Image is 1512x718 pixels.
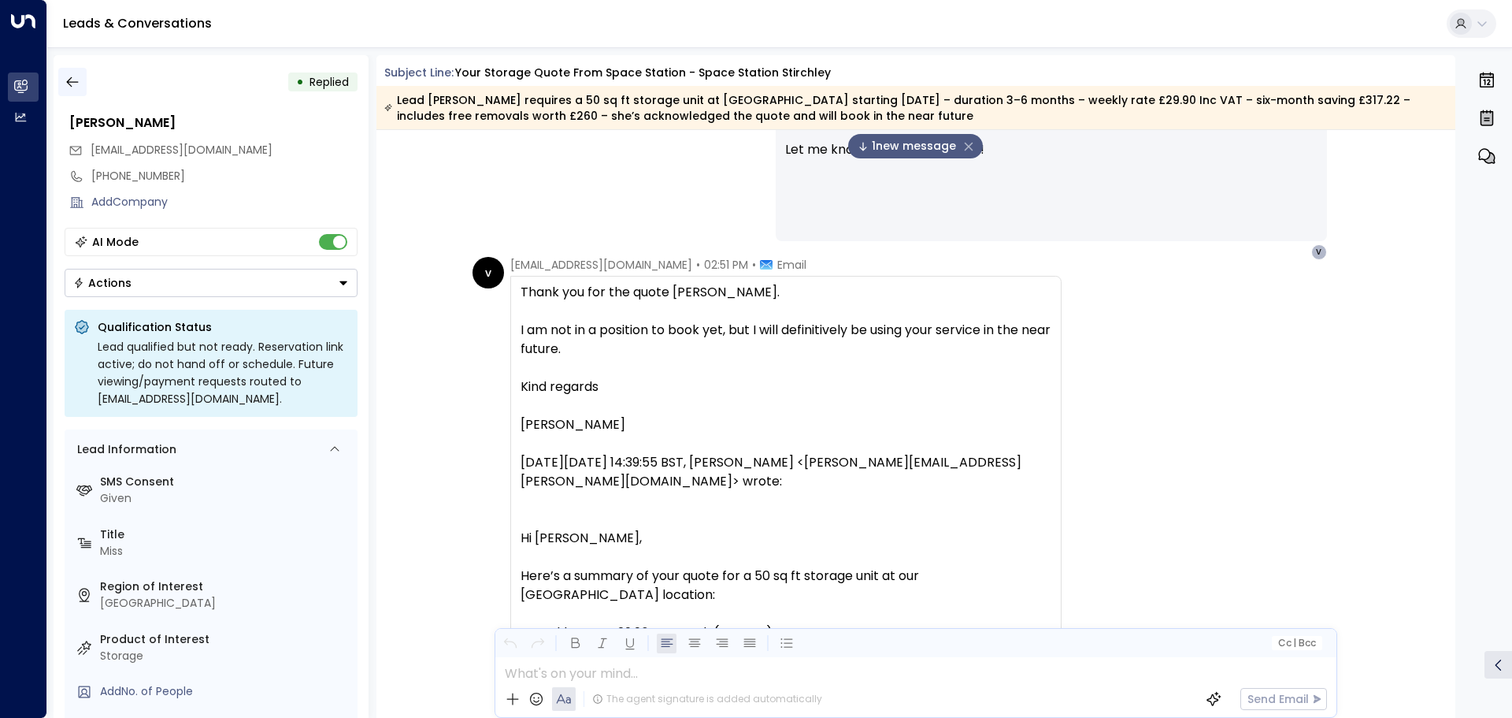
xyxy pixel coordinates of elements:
div: AI Mode [92,234,139,250]
div: Your storage quote from Space Station - Space Station Stirchley [455,65,831,81]
div: The agent signature is added automatically [592,692,822,706]
div: [PHONE_NUMBER] [91,168,358,184]
div: Actions [73,276,132,290]
div: Storage [100,648,351,664]
p: Qualification Status [98,319,348,335]
span: Email [777,257,806,273]
span: Subject Line: [384,65,454,80]
div: v [472,257,504,288]
div: I am not in a position to book yet, but I will definitively be using your service in the near fut... [521,321,1051,359]
span: Cc Bcc [1277,638,1315,649]
div: Thank you for the quote [PERSON_NAME]. [521,283,1051,302]
div: 1new message [848,134,983,158]
div: • [296,68,304,96]
div: [DATE][DATE] 14:39:55 BST, [PERSON_NAME] <[PERSON_NAME][EMAIL_ADDRESS][PERSON_NAME][DOMAIN_NAME]>... [521,453,1051,491]
div: Lead [PERSON_NAME] requires a 50 sq ft storage unit at [GEOGRAPHIC_DATA] starting [DATE] – durati... [384,92,1447,124]
span: • [752,257,756,273]
div: Miss [100,543,351,560]
div: Lead Information [72,441,176,458]
div: [GEOGRAPHIC_DATA] [100,595,351,612]
a: Leads & Conversations [63,14,212,32]
span: [EMAIL_ADDRESS][DOMAIN_NAME] [510,257,692,273]
label: Title [100,526,351,543]
div: Lead qualified but not ready. Reservation link active; do not hand off or schedule. Future viewin... [98,338,348,407]
span: Replied [309,74,349,90]
span: 02:51 PM [704,257,748,273]
button: Cc|Bcc [1271,636,1321,651]
div: [PERSON_NAME] [521,415,1051,434]
div: Button group with a nested menu [65,269,358,297]
div: AddNo. of People [100,683,351,700]
div: AddCompany [91,194,358,210]
span: [EMAIL_ADDRESS][DOMAIN_NAME] [91,142,272,158]
span: | [1293,638,1296,649]
div: Given [100,490,351,507]
button: Redo [528,634,547,653]
label: Region of Interest [100,578,351,595]
div: V [1311,244,1327,260]
label: SMS Consent [100,474,351,490]
div: Kind regards [521,378,1051,396]
button: Actions [65,269,358,297]
span: 1 new message [858,138,956,154]
div: [PERSON_NAME] [69,113,358,132]
span: • [696,257,700,273]
span: vanessa2210@sky.com [91,142,272,158]
label: Product of Interest [100,631,351,648]
button: Undo [500,634,520,653]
